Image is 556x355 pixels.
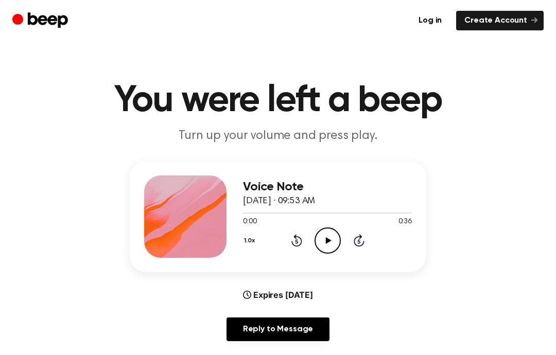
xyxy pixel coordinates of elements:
a: Log in [410,11,450,30]
span: 0:00 [243,217,256,227]
span: 0:36 [398,217,412,227]
a: Reply to Message [227,317,329,341]
a: Create Account [456,11,544,30]
h3: Voice Note [243,180,412,194]
div: Expires [DATE] [243,289,313,301]
a: Beep [12,11,71,31]
h1: You were left a beep [14,82,542,119]
span: [DATE] · 09:53 AM [243,197,315,206]
p: Turn up your volume and press play. [80,128,476,145]
button: 1.0x [243,232,259,250]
